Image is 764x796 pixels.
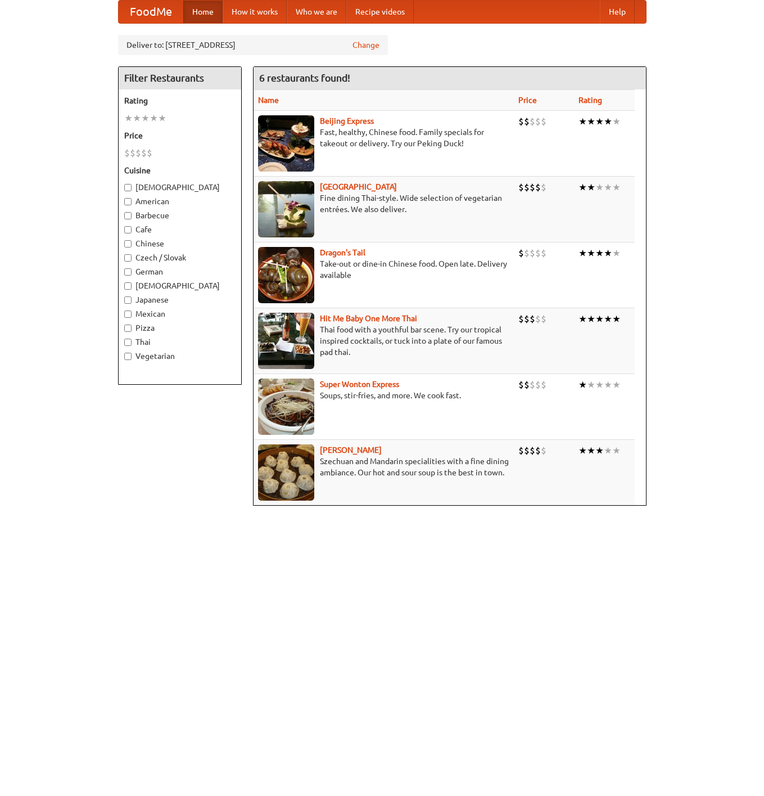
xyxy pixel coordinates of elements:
li: $ [530,247,535,259]
label: Cafe [124,224,236,235]
li: $ [541,313,546,325]
li: ★ [612,379,621,391]
li: ★ [158,112,166,124]
p: Fine dining Thai-style. Wide selection of vegetarian entrées. We also deliver. [258,192,510,215]
label: [DEMOGRAPHIC_DATA] [124,280,236,291]
a: Rating [578,96,602,105]
li: $ [524,181,530,194]
input: Czech / Slovak [124,254,132,262]
p: Thai food with a youthful bar scene. Try our tropical inspired cocktails, or tuck into a plate of... [258,324,510,358]
div: Deliver to: [STREET_ADDRESS] [118,35,388,55]
li: $ [518,444,524,457]
a: Beijing Express [320,116,374,125]
li: $ [518,181,524,194]
li: ★ [587,115,595,128]
input: Barbecue [124,212,132,219]
input: Pizza [124,325,132,332]
a: FoodMe [119,1,183,23]
li: ★ [150,112,158,124]
a: Hit Me Baby One More Thai [320,314,417,323]
li: ★ [612,313,621,325]
label: Thai [124,336,236,348]
ng-pluralize: 6 restaurants found! [259,73,350,83]
b: Dragon's Tail [320,248,365,257]
li: $ [541,379,546,391]
label: [DEMOGRAPHIC_DATA] [124,182,236,193]
h5: Rating [124,95,236,106]
b: Super Wonton Express [320,380,399,389]
li: ★ [587,313,595,325]
li: $ [535,444,541,457]
input: Mexican [124,311,132,318]
input: Japanese [124,296,132,304]
li: ★ [133,112,141,124]
li: ★ [612,115,621,128]
li: $ [535,379,541,391]
li: ★ [578,247,587,259]
a: Home [183,1,223,23]
li: $ [141,147,147,159]
input: Thai [124,339,132,346]
li: $ [530,313,535,325]
li: ★ [124,112,133,124]
li: $ [530,444,535,457]
li: ★ [587,181,595,194]
img: superwonton.jpg [258,379,314,435]
a: Change [352,39,379,51]
li: $ [518,115,524,128]
li: $ [524,115,530,128]
li: $ [535,247,541,259]
label: American [124,196,236,207]
li: $ [524,313,530,325]
label: Japanese [124,294,236,305]
input: [DEMOGRAPHIC_DATA] [124,184,132,191]
li: $ [135,147,141,159]
a: Who we are [287,1,346,23]
li: ★ [595,247,604,259]
li: ★ [595,444,604,457]
li: ★ [578,313,587,325]
input: [DEMOGRAPHIC_DATA] [124,282,132,290]
li: $ [524,444,530,457]
li: $ [535,313,541,325]
img: satay.jpg [258,181,314,237]
li: ★ [595,115,604,128]
label: Barbecue [124,210,236,221]
img: shandong.jpg [258,444,314,501]
li: $ [530,181,535,194]
h4: Filter Restaurants [119,67,241,89]
li: ★ [604,379,612,391]
li: $ [518,313,524,325]
label: Czech / Slovak [124,252,236,263]
li: $ [518,379,524,391]
a: Help [600,1,635,23]
li: ★ [587,379,595,391]
li: $ [535,181,541,194]
li: ★ [604,444,612,457]
img: beijing.jpg [258,115,314,172]
li: ★ [604,115,612,128]
li: ★ [578,115,587,128]
p: Szechuan and Mandarin specialities with a fine dining ambiance. Our hot and sour soup is the best... [258,456,510,478]
li: ★ [578,181,587,194]
li: $ [124,147,130,159]
label: Pizza [124,322,236,334]
p: Soups, stir-fries, and more. We cook fast. [258,390,510,401]
label: Chinese [124,238,236,249]
li: $ [541,181,546,194]
img: babythai.jpg [258,313,314,369]
label: German [124,266,236,277]
a: Name [258,96,279,105]
li: $ [530,379,535,391]
h5: Cuisine [124,165,236,176]
li: $ [541,115,546,128]
li: ★ [604,181,612,194]
input: American [124,198,132,205]
input: German [124,268,132,276]
li: $ [530,115,535,128]
input: Cafe [124,226,132,233]
a: [PERSON_NAME] [320,446,382,455]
